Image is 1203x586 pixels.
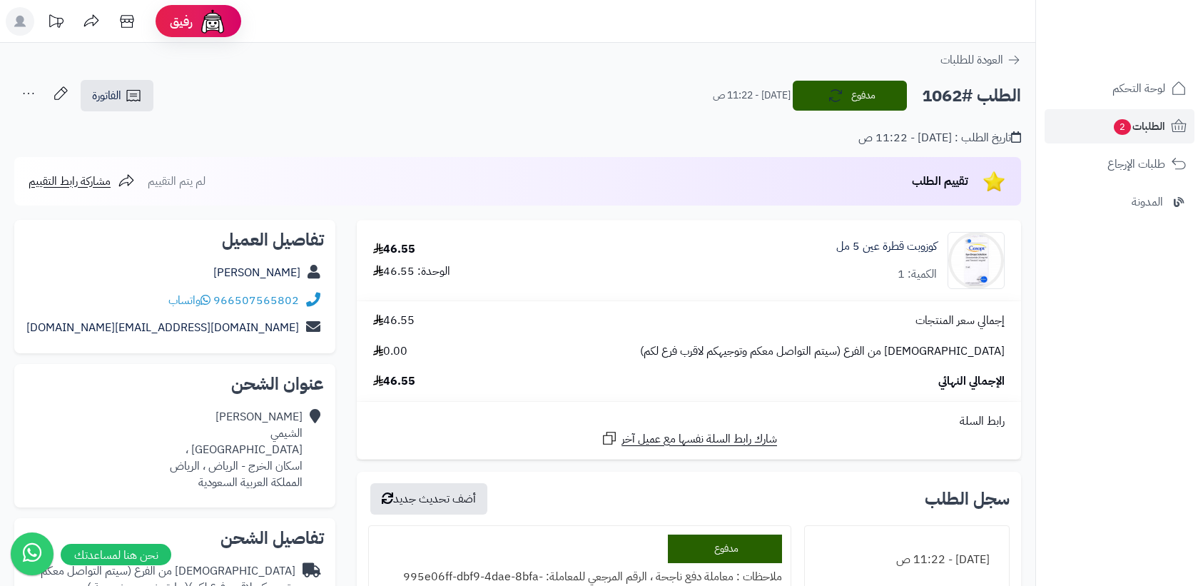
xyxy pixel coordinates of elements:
h2: الطلب #1062 [922,81,1021,111]
button: أضف تحديث جديد [370,483,487,515]
span: 0.00 [373,343,407,360]
span: [DEMOGRAPHIC_DATA] من الفرع (سيتم التواصل معكم وتوجيهكم لاقرب فرع لكم) [640,343,1005,360]
span: مشاركة رابط التقييم [29,173,111,190]
div: الكمية: 1 [898,266,937,283]
a: الفاتورة [81,80,153,111]
h2: عنوان الشحن [26,375,324,393]
span: الإجمالي النهائي [938,373,1005,390]
span: لم يتم التقييم [148,173,205,190]
span: العودة للطلبات [940,51,1003,69]
div: مدفوع [668,535,782,563]
span: 46.55 [373,313,415,329]
a: المدونة [1045,185,1194,219]
span: تقييم الطلب [912,173,968,190]
a: كوزوبت قطرة عين 5 مل [836,238,937,255]
span: المدونة [1132,192,1163,212]
img: 531337ada73b280e76a4c99adcb20847243e-90x90.jpg [948,232,1004,289]
a: واتساب [168,292,210,309]
div: [DATE] - 11:22 ص [813,546,1000,574]
a: مشاركة رابط التقييم [29,173,135,190]
a: لوحة التحكم [1045,71,1194,106]
a: الطلبات2 [1045,109,1194,143]
small: [DATE] - 11:22 ص [713,89,791,103]
a: العودة للطلبات [940,51,1021,69]
div: الوحدة: 46.55 [373,263,450,280]
img: ai-face.png [198,7,227,36]
h2: تفاصيل الشحن [26,530,324,547]
h3: سجل الطلب [925,490,1010,507]
a: [PERSON_NAME] [213,264,300,281]
div: تاريخ الطلب : [DATE] - 11:22 ص [858,130,1021,146]
a: تحديثات المنصة [38,7,73,39]
button: مدفوع [793,81,907,111]
h2: تفاصيل العميل [26,231,324,248]
span: 46.55 [373,373,415,390]
span: لوحة التحكم [1112,79,1165,98]
a: 966507565802 [213,292,299,309]
span: الطلبات [1112,116,1165,136]
span: طلبات الإرجاع [1107,154,1165,174]
a: طلبات الإرجاع [1045,147,1194,181]
a: شارك رابط السلة نفسها مع عميل آخر [601,430,777,448]
div: رابط السلة [362,413,1015,430]
div: [PERSON_NAME] الشيمي [GEOGRAPHIC_DATA] ، اسكان الخرج - الرياض ، الرياض المملكة العربية السعودية [170,409,303,490]
a: [DOMAIN_NAME][EMAIL_ADDRESS][DOMAIN_NAME] [26,319,299,336]
span: رفيق [170,13,193,30]
span: 2 [1114,119,1131,135]
div: 46.55 [373,241,415,258]
span: الفاتورة [92,87,121,104]
span: شارك رابط السلة نفسها مع عميل آخر [621,431,777,448]
span: إجمالي سعر المنتجات [915,313,1005,329]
